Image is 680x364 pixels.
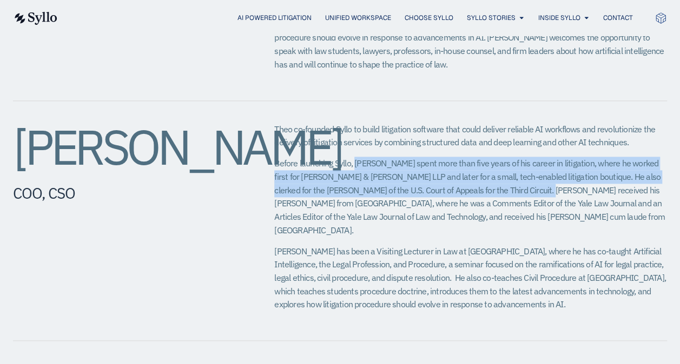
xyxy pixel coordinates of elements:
[274,246,665,310] span: [PERSON_NAME] has been a Visiting Lecturer in Law at [GEOGRAPHIC_DATA], where he has co-taught Ar...
[13,123,231,171] h2: [PERSON_NAME]​
[467,13,516,23] a: Syllo Stories
[79,13,633,23] div: Menu Toggle
[603,13,633,23] a: Contact
[325,13,391,23] a: Unified Workspace
[13,184,231,203] h5: COO, CSO
[274,124,655,148] span: Theo co-founded Syllo to build litigation software that could deliver reliable AI workflows and r...
[237,13,312,23] a: AI Powered Litigation
[405,13,453,23] a: Choose Syllo
[13,12,57,25] img: syllo
[79,13,633,23] nav: Menu
[538,13,580,23] a: Inside Syllo
[274,158,665,235] span: Before launching Syllo, [PERSON_NAME] spent more than five years of his career in litigation, whe...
